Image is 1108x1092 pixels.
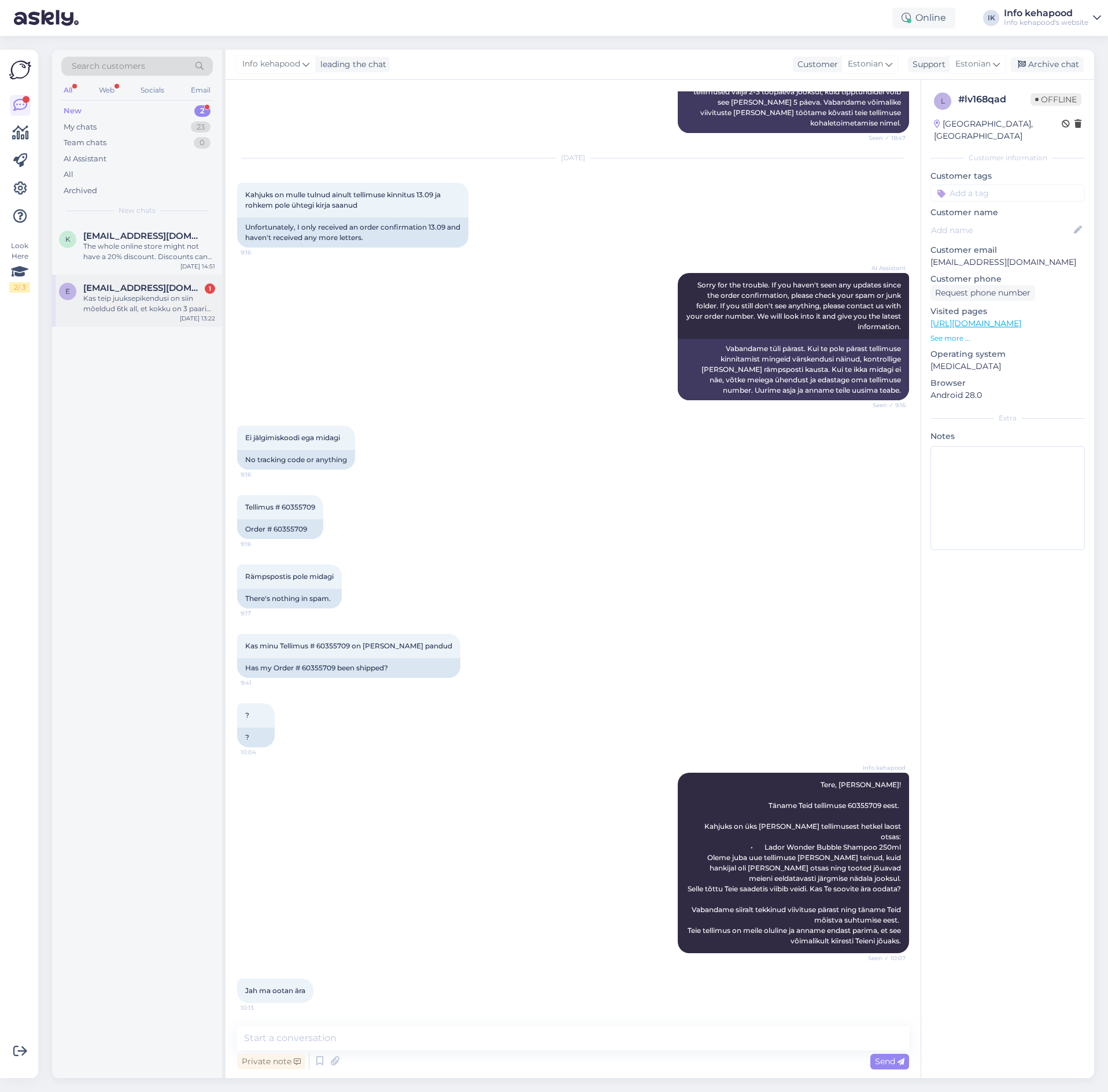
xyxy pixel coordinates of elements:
[241,1004,284,1012] span: 10:13
[793,58,838,71] div: Customer
[678,51,909,133] div: Tellimuse staatuse kontrollimiseks otsige üles e-kiri pealkirjaga "Tellimuse confirmation." Seal ...
[241,678,284,687] span: 9:41
[930,413,1085,423] div: Extra
[941,97,945,105] span: l
[862,401,906,409] span: Seen ✓ 9:16
[83,283,204,293] span: egle_92@hotmail.com
[930,318,1021,329] a: [URL][DOMAIN_NAME]
[1004,9,1101,27] a: Info kehapoodInfo kehapood's website
[1004,18,1088,27] div: Info kehapood's website
[678,339,909,400] div: Vabandame tüli pärast. Kui te pole pärast tellimuse kinnitamist mingeid värskendusi näinud, kontr...
[83,231,204,241] span: kriisk.elina@gmail.com
[934,118,1062,142] div: [GEOGRAPHIC_DATA], [GEOGRAPHIC_DATA]
[316,58,386,71] div: leading the chat
[245,503,315,511] span: Tellimus # 60355709
[83,293,215,314] div: Kas teip juuksepikendusi on siin mõeldud 6tk all, et kokku on 3 paari pakendis? Ja egane on pikku...
[892,8,955,28] div: Online
[237,450,355,470] div: No tracking code or anything
[245,433,340,442] span: Ei jälgimiskoodi ega midagi
[241,248,284,257] span: 9:16
[237,519,323,539] div: Order # 60355709
[83,241,215,262] div: The whole online store might not have a 20% discount. Discounts can be different and might only b...
[930,185,1085,202] input: Add a tag
[97,83,117,98] div: Web
[930,305,1085,318] p: Visited pages
[237,217,468,248] div: Unfortunately, I only received an order confirmation 13.09 and haven't received any more letters.
[237,658,460,678] div: Has my Order # 60355709 been shipped?
[955,58,991,71] span: Estonian
[930,170,1085,182] p: Customer tags
[930,377,1085,389] p: Browser
[930,360,1085,372] p: [MEDICAL_DATA]
[64,121,97,133] div: My chats
[9,241,30,293] div: Look Here
[686,281,903,331] span: Sorry for the trouble. If you haven't seen any updates since the order confirmation, please check...
[64,137,106,149] div: Team chats
[119,205,156,216] span: New chats
[61,83,75,98] div: All
[862,763,906,772] span: Info kehapood
[241,609,284,618] span: 9:17
[65,235,71,244] span: k
[241,470,284,479] span: 9:16
[194,105,210,117] div: 2
[194,137,210,149] div: 0
[983,10,999,26] div: IK
[237,589,342,608] div: There's nothing in spam.
[242,58,300,71] span: Info kehapood
[241,540,284,548] span: 9:16
[930,389,1085,401] p: Android 28.0
[72,60,145,72] span: Search customers
[64,153,106,165] div: AI Assistant
[245,572,334,581] span: Rämpspostis pole midagi
[1031,93,1081,106] span: Offline
[930,206,1085,219] p: Customer name
[9,59,31,81] img: Askly Logo
[930,153,1085,163] div: Customer information
[245,711,249,720] span: ?
[138,83,167,98] div: Socials
[9,282,30,293] div: 2 / 3
[930,430,1085,442] p: Notes
[930,244,1085,256] p: Customer email
[930,273,1085,285] p: Customer phone
[245,641,452,650] span: Kas minu Tellimus # 60355709 on [PERSON_NAME] pandud
[205,283,215,294] div: 1
[237,728,275,747] div: ?
[65,287,70,296] span: e
[1011,57,1084,72] div: Archive chat
[180,314,215,323] div: [DATE] 13:22
[237,1054,305,1069] div: Private note
[862,134,906,142] span: Seen ✓ 18:47
[930,348,1085,360] p: Operating system
[930,256,1085,268] p: [EMAIL_ADDRESS][DOMAIN_NAME]
[191,121,210,133] div: 23
[931,224,1072,237] input: Add name
[908,58,946,71] div: Support
[64,105,82,117] div: New
[862,954,906,962] span: Seen ✓ 10:07
[862,264,906,272] span: AI Assistant
[848,58,883,71] span: Estonian
[245,190,442,209] span: Kahjuks on mulle tulnud ainult tellimuse kinnitus 13.09 ja rohkem pole ühtegi kirja saanud
[189,83,213,98] div: Email
[237,153,909,163] div: [DATE]
[930,333,1085,344] p: See more ...
[1004,9,1088,18] div: Info kehapood
[180,262,215,271] div: [DATE] 14:51
[64,169,73,180] div: All
[930,285,1035,301] div: Request phone number
[958,93,1031,106] div: # lv168qad
[875,1056,904,1067] span: Send
[245,986,305,995] span: Jah ma ootan ära
[241,748,284,757] span: 10:04
[64,185,97,197] div: Archived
